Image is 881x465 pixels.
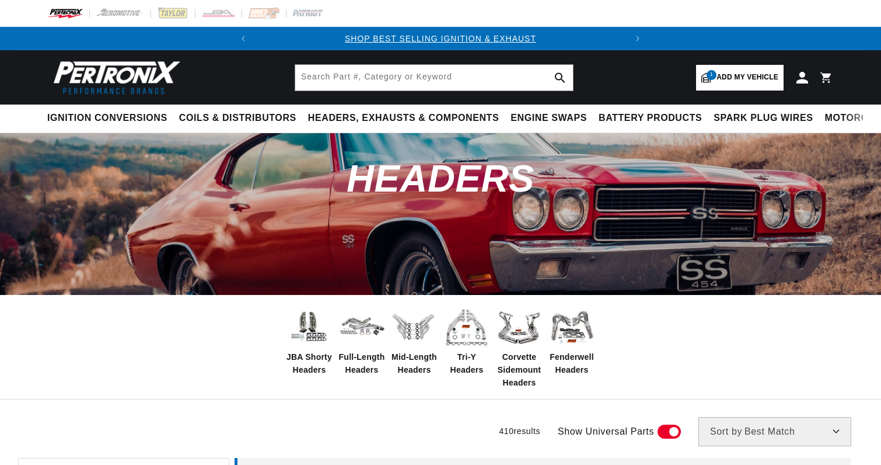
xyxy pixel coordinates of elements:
[708,105,819,132] summary: Spark Plug Wires
[308,112,499,124] span: Headers, Exhausts & Components
[295,65,573,91] input: Search Part #, Category or Keyword
[499,426,540,436] span: 410 results
[443,304,490,351] img: Tri-Y Headers
[173,105,302,132] summary: Coils & Distributors
[496,304,543,351] img: Corvette Sidemount Headers
[391,304,438,351] img: Mid-Length Headers
[302,105,505,132] summary: Headers, Exhausts & Components
[716,72,778,83] span: Add my vehicle
[714,112,813,124] span: Spark Plug Wires
[511,112,587,124] span: Engine Swaps
[548,351,595,377] span: Fenderwell Headers
[505,105,593,132] summary: Engine Swaps
[47,112,167,124] span: Ignition Conversions
[593,105,708,132] summary: Battery Products
[443,351,490,377] span: Tri-Y Headers
[347,157,534,200] span: Headers
[179,112,296,124] span: Coils & Distributors
[548,304,595,377] a: Fenderwell Headers Fenderwell Headers
[232,27,255,50] button: Translation missing: en.sections.announcements.previous_announcement
[496,304,543,390] a: Corvette Sidemount Headers Corvette Sidemount Headers
[47,57,181,98] img: Pertronix
[626,27,649,50] button: Translation missing: en.sections.announcements.next_announcement
[391,304,438,377] a: Mid-Length Headers Mid-Length Headers
[558,424,654,439] span: Show Universal Parts
[548,304,595,351] img: Fenderwell Headers
[255,32,626,45] div: 1 of 2
[286,307,333,346] img: JBA Shorty Headers
[338,308,385,345] img: Full-Length Headers
[547,65,573,91] button: search button
[338,304,385,377] a: Full-Length Headers Full-Length Headers
[47,105,173,132] summary: Ignition Conversions
[496,351,543,390] span: Corvette Sidemount Headers
[391,351,438,377] span: Mid-Length Headers
[443,304,490,377] a: Tri-Y Headers Tri-Y Headers
[255,32,626,45] div: Announcement
[286,351,333,377] span: JBA Shorty Headers
[696,65,784,91] a: 1Add my vehicle
[599,112,702,124] span: Battery Products
[345,34,536,43] a: SHOP BEST SELLING IGNITION & EXHAUST
[18,27,863,50] slideshow-component: Translation missing: en.sections.announcements.announcement_bar
[698,417,851,446] select: Sort by
[338,351,385,377] span: Full-Length Headers
[707,70,716,80] span: 1
[710,427,742,436] span: Sort by
[286,304,333,377] a: JBA Shorty Headers JBA Shorty Headers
